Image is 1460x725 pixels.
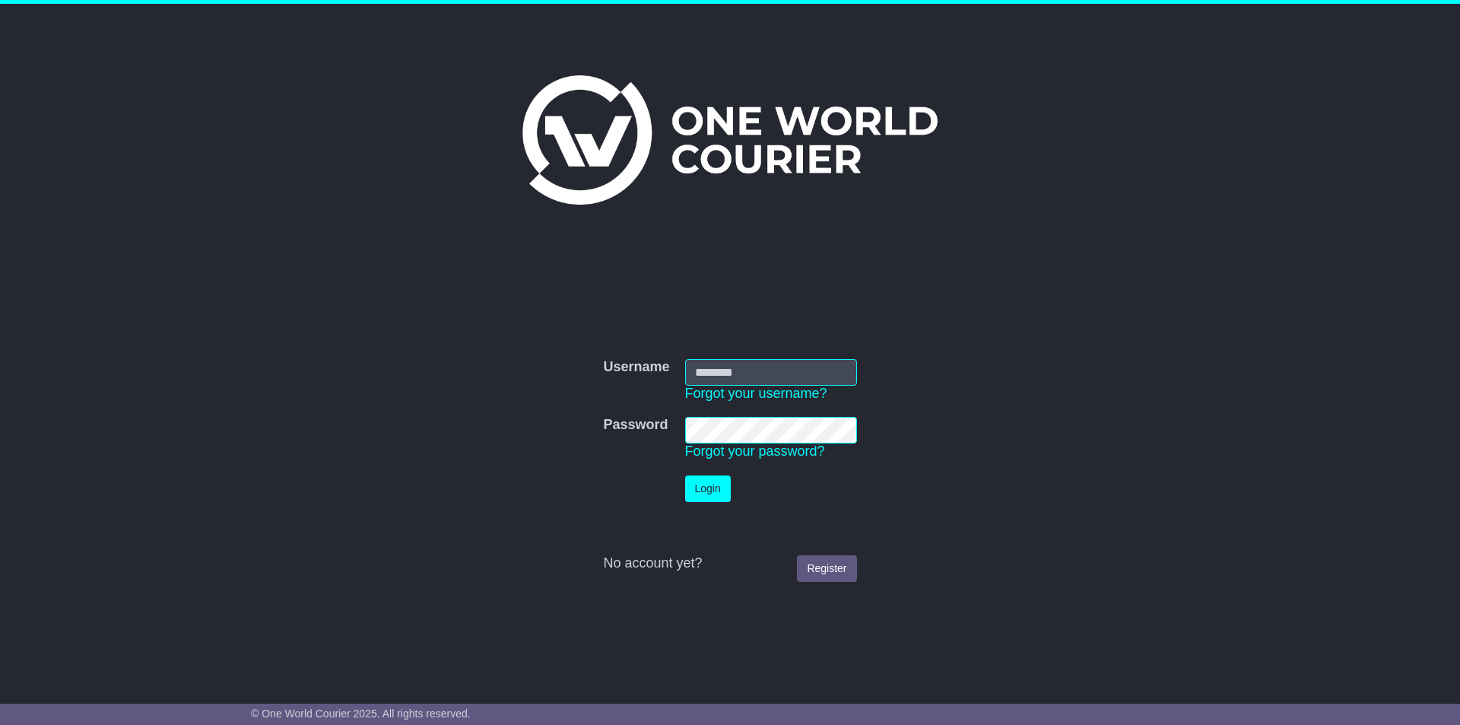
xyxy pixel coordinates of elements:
label: Password [603,417,668,434]
label: Username [603,359,669,376]
a: Forgot your password? [685,444,825,459]
a: Forgot your username? [685,386,827,401]
img: One World [522,75,938,205]
button: Login [685,475,731,502]
span: © One World Courier 2025. All rights reserved. [251,708,471,720]
div: No account yet? [603,555,856,572]
a: Register [797,555,856,582]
